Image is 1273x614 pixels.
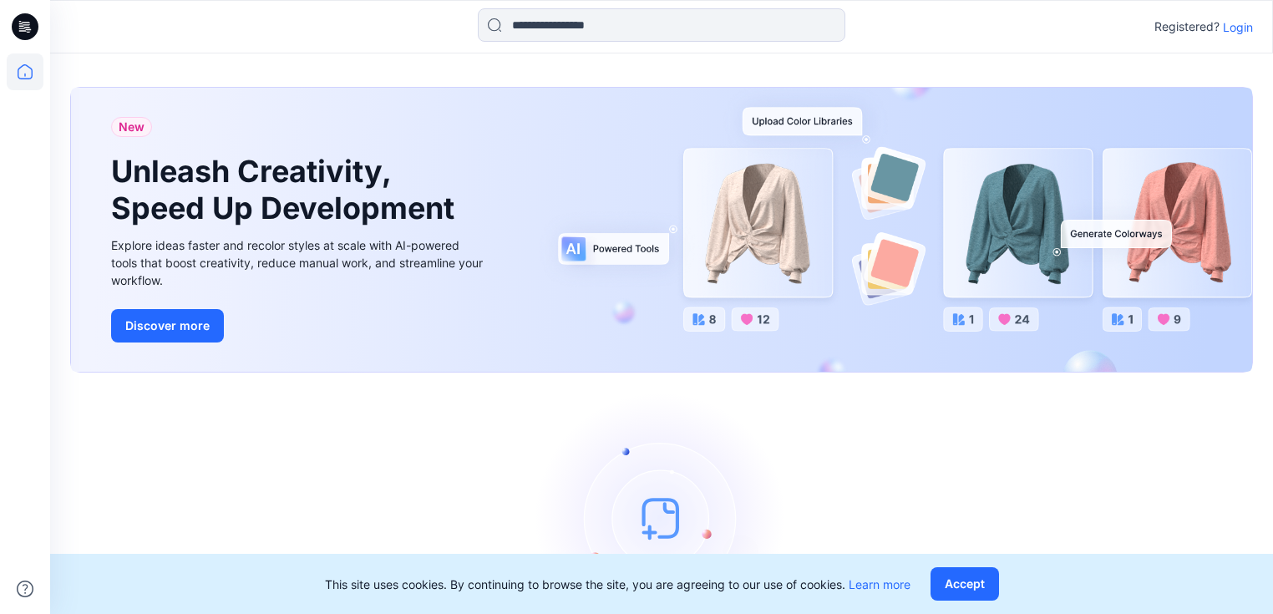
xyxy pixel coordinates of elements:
p: Login [1223,18,1253,36]
div: Explore ideas faster and recolor styles at scale with AI-powered tools that boost creativity, red... [111,236,487,289]
a: Learn more [849,577,910,591]
h1: Unleash Creativity, Speed Up Development [111,154,462,226]
button: Discover more [111,309,224,343]
p: This site uses cookies. By continuing to browse the site, you are agreeing to our use of cookies. [325,576,910,593]
span: New [119,117,145,137]
p: Registered? [1154,17,1220,37]
a: Discover more [111,309,487,343]
button: Accept [931,567,999,601]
